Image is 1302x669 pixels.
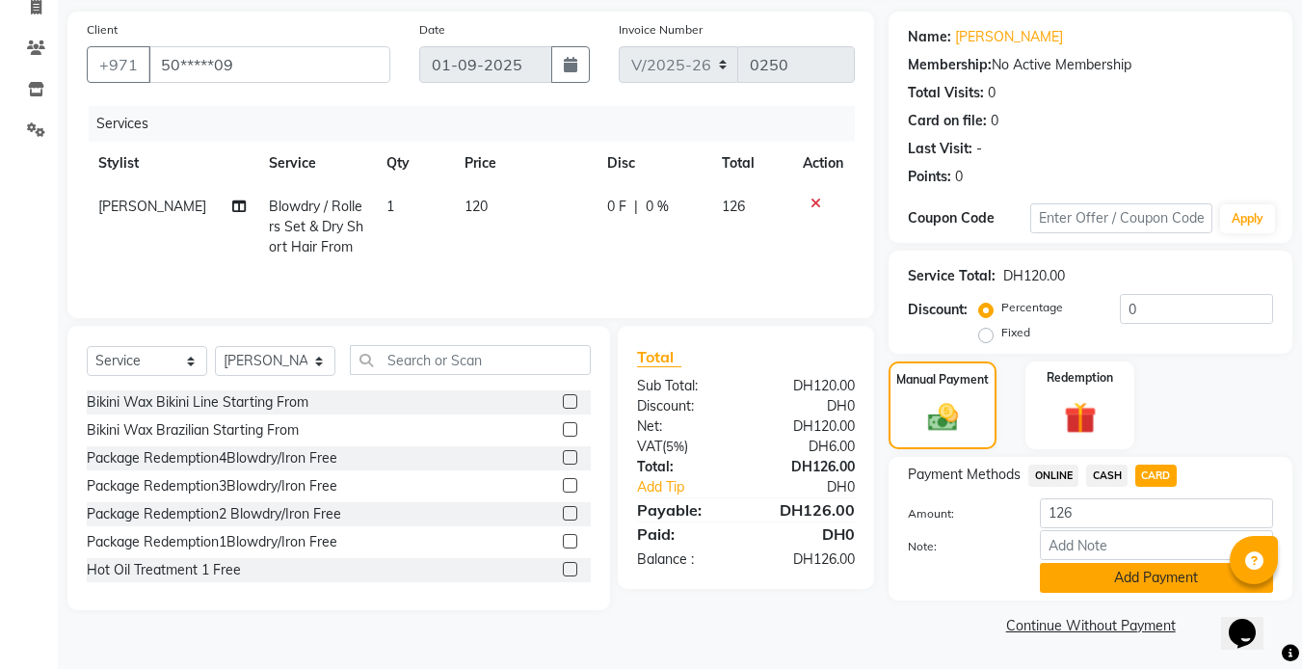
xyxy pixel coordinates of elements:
[1001,324,1030,341] label: Fixed
[1028,465,1078,487] span: ONLINE
[623,396,746,416] div: Discount:
[908,139,972,159] div: Last Visit:
[87,504,341,524] div: Package Redemption2 Blowdry/Iron Free
[908,55,992,75] div: Membership:
[908,111,987,131] div: Card on file:
[1040,498,1273,528] input: Amount
[896,371,989,388] label: Manual Payment
[386,198,394,215] span: 1
[419,21,445,39] label: Date
[908,208,1029,228] div: Coupon Code
[87,142,257,185] th: Stylist
[746,457,869,477] div: DH126.00
[955,167,963,187] div: 0
[746,376,869,396] div: DH120.00
[767,477,870,497] div: DH0
[955,27,1063,47] a: [PERSON_NAME]
[375,142,453,185] th: Qty
[596,142,710,185] th: Disc
[1047,369,1113,387] label: Redemption
[637,347,681,367] span: Total
[87,532,337,552] div: Package Redemption1Blowdry/Iron Free
[623,376,746,396] div: Sub Total:
[87,476,337,496] div: Package Redemption3Blowdry/Iron Free
[87,420,299,441] div: Bikini Wax Brazilian Starting From
[1135,465,1177,487] span: CARD
[746,549,869,570] div: DH126.00
[87,392,308,413] div: Bikini Wax Bikini Line Starting From
[976,139,982,159] div: -
[350,345,591,375] input: Search or Scan
[623,498,746,522] div: Payable:
[988,83,996,103] div: 0
[623,477,766,497] a: Add Tip
[1003,266,1065,286] div: DH120.00
[791,142,855,185] th: Action
[89,106,869,142] div: Services
[908,55,1273,75] div: No Active Membership
[746,416,869,437] div: DH120.00
[893,505,1024,522] label: Amount:
[746,498,869,522] div: DH126.00
[637,438,662,455] span: VAT
[892,616,1289,636] a: Continue Without Payment
[623,437,746,457] div: ( )
[991,111,998,131] div: 0
[98,198,206,215] span: [PERSON_NAME]
[746,396,869,416] div: DH0
[623,522,746,546] div: Paid:
[269,198,363,255] span: Blowdry / Rollers Set & Dry Short Hair From
[465,198,488,215] span: 120
[1086,465,1128,487] span: CASH
[1001,299,1063,316] label: Percentage
[918,400,968,435] img: _cash.svg
[257,142,375,185] th: Service
[619,21,703,39] label: Invoice Number
[1030,203,1212,233] input: Enter Offer / Coupon Code
[746,437,869,457] div: DH6.00
[908,300,968,320] div: Discount:
[623,416,746,437] div: Net:
[908,266,996,286] div: Service Total:
[710,142,792,185] th: Total
[623,549,746,570] div: Balance :
[623,457,746,477] div: Total:
[893,538,1024,555] label: Note:
[607,197,626,217] span: 0 F
[1040,530,1273,560] input: Add Note
[1040,563,1273,593] button: Add Payment
[87,46,150,83] button: +971
[1220,204,1275,233] button: Apply
[908,465,1021,485] span: Payment Methods
[722,198,745,215] span: 126
[148,46,390,83] input: Search by Name/Mobile/Email/Code
[746,522,869,546] div: DH0
[666,439,684,454] span: 5%
[908,27,951,47] div: Name:
[87,448,337,468] div: Package Redemption4Blowdry/Iron Free
[646,197,669,217] span: 0 %
[1221,592,1283,650] iframe: chat widget
[634,197,638,217] span: |
[87,21,118,39] label: Client
[453,142,596,185] th: Price
[908,83,984,103] div: Total Visits:
[908,167,951,187] div: Points:
[1054,398,1106,438] img: _gift.svg
[87,560,241,580] div: Hot Oil Treatment 1 Free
